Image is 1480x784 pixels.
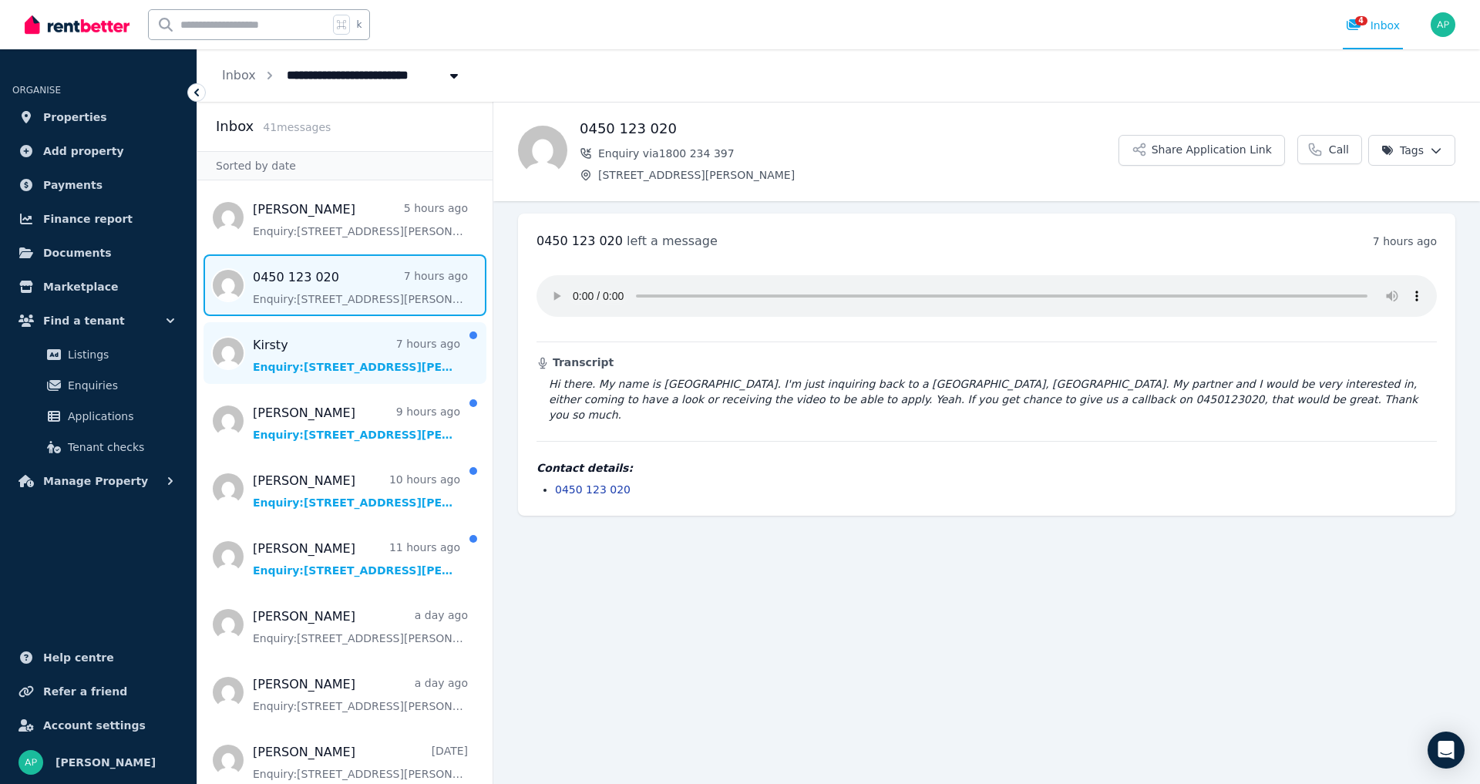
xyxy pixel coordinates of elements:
[55,753,156,772] span: [PERSON_NAME]
[536,355,1437,370] h3: Transcript
[12,305,184,336] button: Find a tenant
[12,271,184,302] a: Marketplace
[536,460,1437,476] h4: Contact details:
[43,472,148,490] span: Manage Property
[43,682,127,701] span: Refer a friend
[18,432,178,463] a: Tenant checks
[197,151,493,180] div: Sorted by date
[43,648,114,667] span: Help centre
[1118,135,1285,166] button: Share Application Link
[25,13,129,36] img: RentBetter
[18,750,43,775] img: Aurora Pagonis
[253,675,468,714] a: [PERSON_NAME]a day agoEnquiry:[STREET_ADDRESS][PERSON_NAME].
[536,234,623,248] span: 0450 123 020
[18,370,178,401] a: Enquiries
[12,136,184,167] a: Add property
[12,170,184,200] a: Payments
[263,121,331,133] span: 41 message s
[18,401,178,432] a: Applications
[68,376,172,395] span: Enquiries
[598,146,1118,161] span: Enquiry via 1800 234 397
[43,108,107,126] span: Properties
[536,376,1437,422] blockquote: Hi there. My name is [GEOGRAPHIC_DATA]. I'm just inquiring back to a [GEOGRAPHIC_DATA], [GEOGRAPH...
[68,438,172,456] span: Tenant checks
[356,19,362,31] span: k
[12,85,61,96] span: ORGANISE
[1346,18,1400,33] div: Inbox
[12,710,184,741] a: Account settings
[1381,143,1424,158] span: Tags
[12,102,184,133] a: Properties
[12,676,184,707] a: Refer a friend
[555,483,631,496] a: 0450 123 020
[1355,16,1367,25] span: 4
[580,118,1118,140] h1: 0450 123 020
[1368,135,1455,166] button: Tags
[1431,12,1455,37] img: Aurora Pagonis
[216,116,254,137] h2: Inbox
[253,743,468,782] a: [PERSON_NAME][DATE]Enquiry:[STREET_ADDRESS][PERSON_NAME].
[43,716,146,735] span: Account settings
[12,466,184,496] button: Manage Property
[68,407,172,426] span: Applications
[253,540,460,578] a: [PERSON_NAME]11 hours agoEnquiry:[STREET_ADDRESS][PERSON_NAME].
[43,176,103,194] span: Payments
[18,339,178,370] a: Listings
[253,404,460,442] a: [PERSON_NAME]9 hours agoEnquiry:[STREET_ADDRESS][PERSON_NAME].
[598,167,1118,183] span: [STREET_ADDRESS][PERSON_NAME]
[222,68,256,82] a: Inbox
[43,311,125,330] span: Find a tenant
[43,210,133,228] span: Finance report
[253,472,460,510] a: [PERSON_NAME]10 hours agoEnquiry:[STREET_ADDRESS][PERSON_NAME].
[197,49,486,102] nav: Breadcrumb
[12,642,184,673] a: Help centre
[12,204,184,234] a: Finance report
[43,244,112,262] span: Documents
[253,607,468,646] a: [PERSON_NAME]a day agoEnquiry:[STREET_ADDRESS][PERSON_NAME].
[1297,135,1362,164] a: Call
[253,336,460,375] a: Kirsty7 hours agoEnquiry:[STREET_ADDRESS][PERSON_NAME].
[1373,235,1437,247] time: 7 hours ago
[253,268,468,307] a: 0450 123 0207 hours agoEnquiry:[STREET_ADDRESS][PERSON_NAME].
[1329,142,1349,157] span: Call
[627,234,718,248] span: left a message
[68,345,172,364] span: Listings
[253,200,468,239] a: [PERSON_NAME]5 hours agoEnquiry:[STREET_ADDRESS][PERSON_NAME].
[43,142,124,160] span: Add property
[518,126,567,175] img: 0450 123 020
[43,278,118,296] span: Marketplace
[1428,732,1465,769] div: Open Intercom Messenger
[12,237,184,268] a: Documents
